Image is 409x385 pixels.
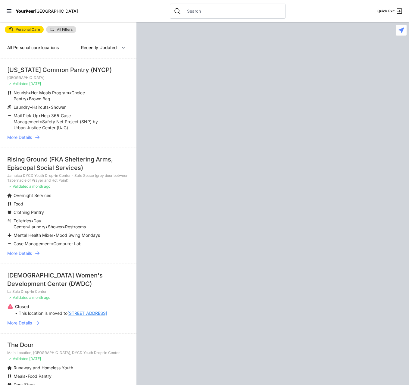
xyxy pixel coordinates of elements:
div: The Door [7,341,129,349]
span: All Filters [57,28,73,31]
span: Safety Net Project (SNP) by Urban Justice Center (UJC) [14,119,98,130]
p: La Sala Drop-In Center [7,289,129,294]
span: • [30,105,32,110]
span: All Personal care locations [7,45,59,50]
span: • [27,96,29,101]
span: Runaway and Homeless Youth [14,365,73,370]
span: • [48,105,51,110]
span: ✓ Validated [8,356,28,361]
p: • This location is moved to [15,310,107,316]
span: More Details [7,250,32,256]
span: • [27,224,29,229]
span: More Details [7,320,32,326]
span: Computer Lab [53,241,82,246]
a: More Details [7,134,129,140]
span: Brown Bag [29,96,50,101]
span: [DATE] [29,81,41,86]
span: Help 365-Case Management [14,113,71,124]
div: Rising Ground (FKA Sheltering Arms, Episcopal Social Services) [7,155,129,172]
span: Shower [48,224,63,229]
input: Search [183,8,282,14]
a: More Details [7,250,129,256]
a: Personal Care [5,26,44,33]
span: • [63,224,65,229]
span: • [31,218,33,223]
span: • [29,90,31,95]
span: ✓ Validated [8,295,28,300]
span: ✓ Validated [8,81,28,86]
span: Personal Care [16,28,40,31]
span: Shower [51,105,66,110]
span: [GEOGRAPHIC_DATA] [35,8,78,14]
a: More Details [7,320,129,326]
span: Food Pantry [28,374,52,379]
a: All Filters [46,26,76,33]
span: Laundry [29,224,45,229]
span: Toiletries [14,218,31,223]
span: a month ago [29,295,50,300]
span: Laundry [14,105,30,110]
a: [STREET_ADDRESS] [67,310,107,316]
span: • [69,90,71,95]
span: Restrooms [65,224,86,229]
span: Overnight Services [14,193,51,198]
span: • [25,374,28,379]
span: Hot Meals Program [31,90,69,95]
span: YourPeer [16,8,35,14]
span: Mood Swing Mondays [56,233,100,238]
div: [US_STATE] Common Pantry (NYCP) [7,66,129,74]
a: YourPeer[GEOGRAPHIC_DATA] [16,9,78,13]
span: • [40,119,42,124]
span: • [53,233,56,238]
span: Mail Pick-Up [14,113,39,118]
span: Food [14,201,23,206]
span: Quick Exit [377,9,395,14]
div: [DEMOGRAPHIC_DATA] Women's Development Center (DWDC) [7,271,129,288]
span: • [39,113,41,118]
p: Jamaica DYCD Youth Drop-in Center - Safe Space (grey door between Tabernacle of Prayer and Hot Po... [7,173,129,183]
span: a month ago [29,184,50,189]
a: Quick Exit [377,8,403,15]
span: Mental Health Mixer [14,233,53,238]
p: Closed [15,304,107,310]
span: Case Management [14,241,51,246]
p: [GEOGRAPHIC_DATA] [7,75,129,80]
span: • [51,241,53,246]
span: • [45,224,48,229]
p: Main Location, [GEOGRAPHIC_DATA], DYCD Youth Drop-in Center [7,350,129,355]
span: More Details [7,134,32,140]
span: Nourish [14,90,29,95]
span: ✓ Validated [8,184,28,189]
span: Clothing Pantry [14,210,44,215]
span: [DATE] [29,356,41,361]
span: Haircuts [32,105,48,110]
span: Meals [14,374,25,379]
